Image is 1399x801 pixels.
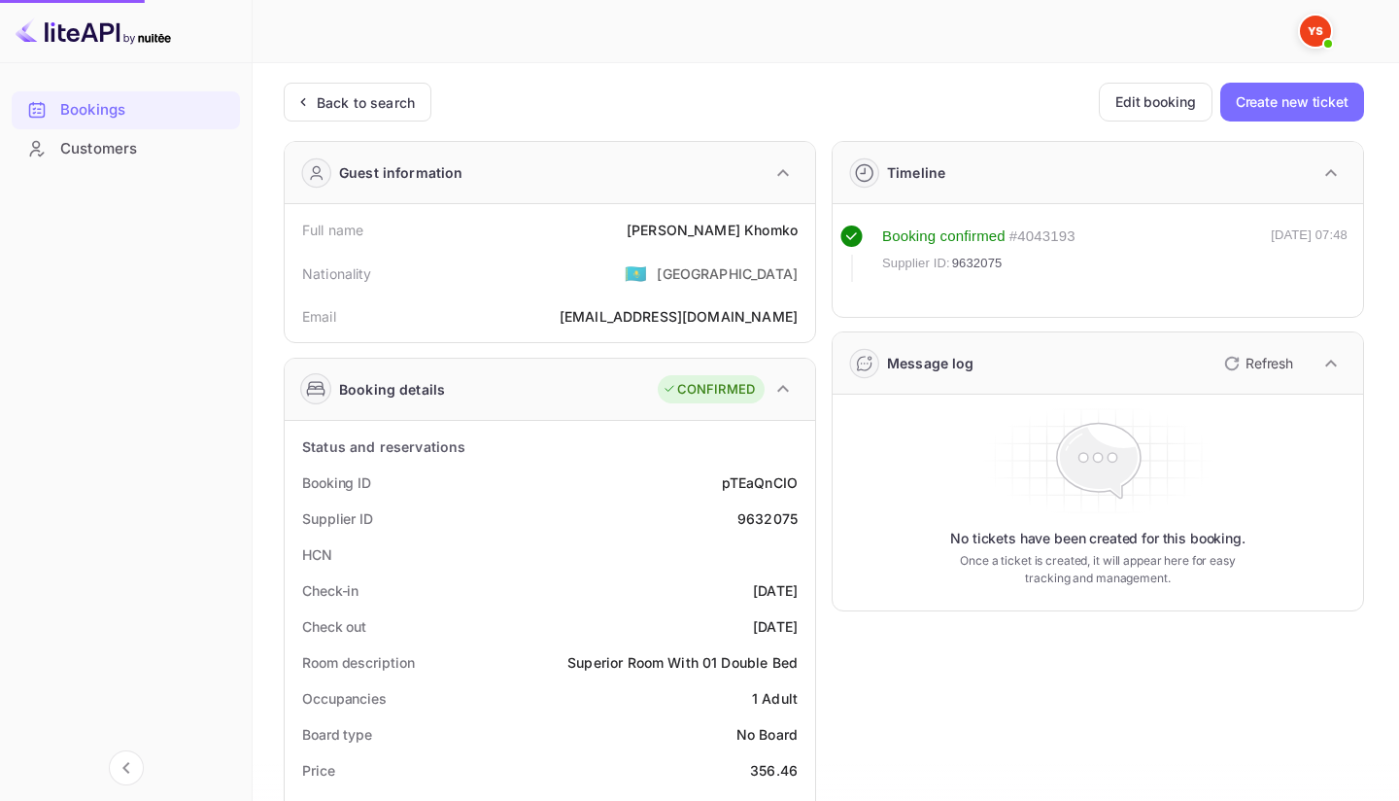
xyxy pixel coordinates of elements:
div: HCN [302,544,332,565]
div: Booking details [339,379,445,400]
div: Bookings [12,91,240,129]
span: 9632075 [952,254,1003,273]
button: Collapse navigation [109,750,144,785]
button: Refresh [1212,348,1301,379]
span: Supplier ID: [882,254,950,273]
div: Message log [887,353,974,373]
div: # 4043193 [1009,226,1075,248]
div: Full name [302,220,363,240]
p: Once a ticket is created, it will appear here for easy tracking and management. [956,552,1240,587]
p: No tickets have been created for this booking. [950,529,1245,548]
div: 9632075 [737,508,798,529]
div: Customers [60,138,230,160]
div: Guest information [339,162,463,183]
div: [DATE] [753,616,798,637]
div: [PERSON_NAME] Khomko [627,220,798,240]
a: Bookings [12,91,240,127]
div: Supplier ID [302,508,373,529]
div: Occupancies [302,688,387,709]
div: pTEaQnCIO [722,472,798,493]
div: Room description [302,652,414,673]
div: Nationality [302,263,372,284]
div: No Board [736,724,798,745]
div: [DATE] [753,580,798,601]
div: [EMAIL_ADDRESS][DOMAIN_NAME] [560,306,798,327]
div: Board type [302,724,372,745]
div: 1 Adult [752,688,798,709]
div: Back to search [317,92,415,113]
div: Customers [12,130,240,168]
div: Booking ID [302,472,371,493]
div: Status and reservations [302,436,465,457]
div: Price [302,760,335,781]
img: Yandex Support [1300,16,1331,47]
div: Check out [302,616,366,637]
div: [GEOGRAPHIC_DATA] [657,263,798,284]
div: Timeline [887,162,945,183]
button: Create new ticket [1220,83,1364,122]
div: Email [302,306,336,327]
div: Bookings [60,99,230,122]
img: LiteAPI logo [16,16,171,47]
div: CONFIRMED [663,380,755,400]
button: Edit booking [1099,83,1212,122]
a: Customers [12,130,240,166]
div: Booking confirmed [882,226,1006,248]
div: Check-in [302,580,358,601]
div: [DATE] 07:48 [1271,226,1348,282]
div: Superior Room With 01 Double Bed [567,652,798,673]
div: 356.46 [750,760,798,781]
span: United States [625,256,647,291]
p: Refresh [1245,353,1293,373]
